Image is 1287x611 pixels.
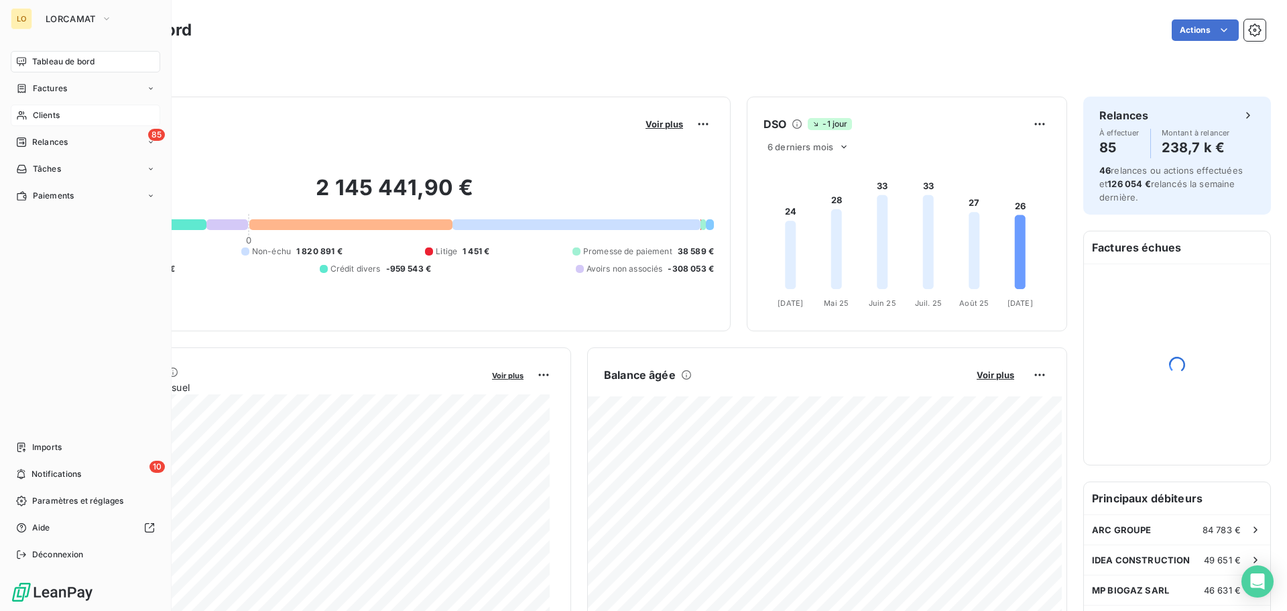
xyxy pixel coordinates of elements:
div: LO [11,8,32,30]
span: Montant à relancer [1162,129,1230,137]
span: -308 053 € [668,263,714,275]
span: 126 054 € [1107,178,1150,189]
span: 1 820 891 € [296,245,343,258]
span: Paiements [33,190,74,202]
h6: DSO [763,116,786,132]
span: 85 [148,129,165,141]
span: IDEA CONSTRUCTION [1092,555,1190,565]
span: 1 451 € [463,245,489,258]
button: Actions [1172,19,1239,41]
h6: Balance âgée [604,367,676,383]
span: Voir plus [646,119,683,129]
span: Litige [436,245,457,258]
span: Tâches [33,163,61,175]
span: -1 jour [808,118,851,130]
button: Voir plus [641,118,687,130]
span: Chiffre d'affaires mensuel [76,380,483,394]
span: Imports [32,441,62,453]
span: Notifications [32,468,81,480]
span: Voir plus [977,370,1014,380]
span: 49 651 € [1204,555,1241,565]
h6: Factures échues [1084,231,1270,264]
div: Open Intercom Messenger [1241,565,1274,598]
span: À effectuer [1099,129,1140,137]
h4: 238,7 k € [1162,137,1230,158]
tspan: [DATE] [778,298,803,308]
span: Non-échu [252,245,291,258]
h2: 2 145 441,90 € [76,174,714,215]
span: Clients [33,109,60,121]
tspan: [DATE] [1007,298,1033,308]
tspan: Juin 25 [869,298,896,308]
span: Crédit divers [330,263,381,275]
h6: Relances [1099,107,1148,123]
span: LORCAMAT [46,13,96,24]
tspan: Juil. 25 [915,298,942,308]
span: Tableau de bord [32,56,95,68]
span: MP BIOGAZ SARL [1092,585,1169,596]
span: Relances [32,136,68,148]
span: Voir plus [492,371,524,380]
span: relances ou actions effectuées et relancés la semaine dernière. [1099,165,1243,203]
span: Aide [32,522,50,534]
span: 38 589 € [678,245,714,258]
span: 6 derniers mois [768,142,833,152]
span: 0 [246,235,251,245]
span: 46 [1099,165,1111,176]
span: Promesse de paiement [583,245,672,258]
button: Voir plus [488,369,528,381]
span: Déconnexion [32,549,84,561]
tspan: Mai 25 [824,298,849,308]
span: ARC GROUPE [1092,524,1152,535]
img: Logo LeanPay [11,581,94,603]
h4: 85 [1099,137,1140,158]
button: Voir plus [973,369,1018,381]
tspan: Août 25 [959,298,989,308]
span: Avoirs non associés [587,263,663,275]
span: Paramètres et réglages [32,495,123,507]
span: Factures [33,82,67,95]
span: -959 543 € [386,263,432,275]
span: 84 783 € [1203,524,1241,535]
h6: Principaux débiteurs [1084,482,1270,514]
span: 46 631 € [1204,585,1241,596]
a: Aide [11,517,160,539]
span: 10 [149,461,165,473]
